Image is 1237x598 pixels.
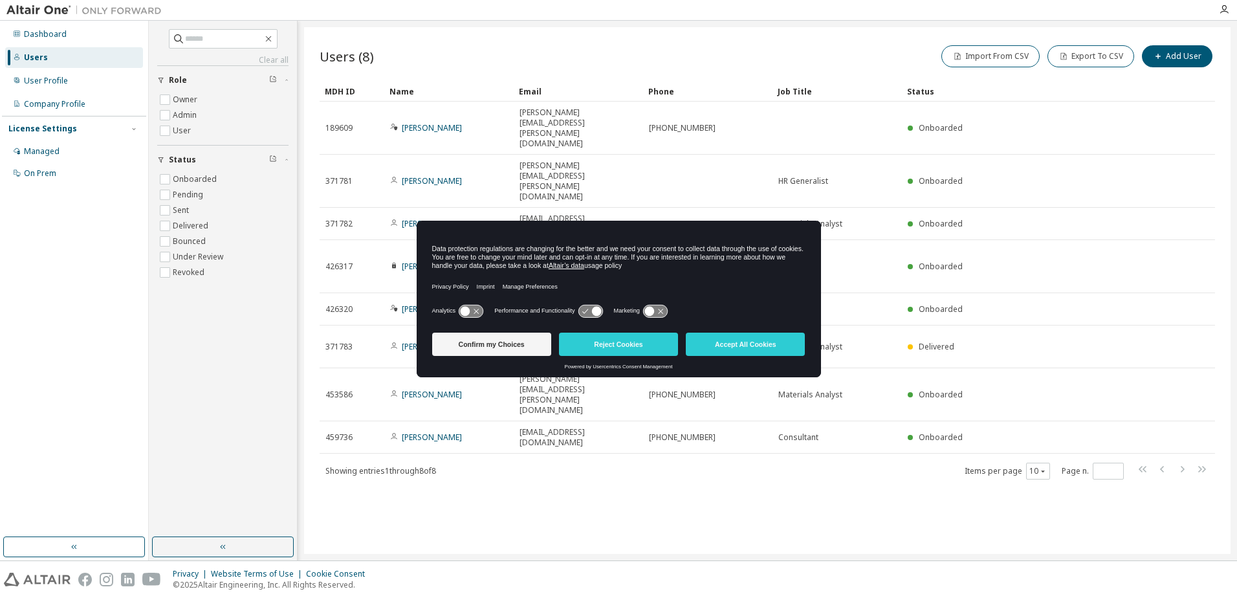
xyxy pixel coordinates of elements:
[520,214,637,234] span: [EMAIL_ADDRESS][DOMAIN_NAME]
[6,4,168,17] img: Altair One
[402,389,462,400] a: [PERSON_NAME]
[325,261,353,272] span: 426317
[173,579,373,590] p: © 2025 Altair Engineering, Inc. All Rights Reserved.
[173,92,200,107] label: Owner
[649,123,716,133] span: [PHONE_NUMBER]
[919,389,963,400] span: Onboarded
[269,155,277,165] span: Clear filter
[157,55,289,65] a: Clear all
[269,75,277,85] span: Clear filter
[211,569,306,579] div: Website Terms of Use
[778,390,842,400] span: Materials Analyst
[157,66,289,94] button: Role
[24,99,85,109] div: Company Profile
[648,81,767,102] div: Phone
[173,172,219,187] label: Onboarded
[402,432,462,443] a: [PERSON_NAME]
[402,122,462,133] a: [PERSON_NAME]
[1142,45,1212,67] button: Add User
[520,427,637,448] span: [EMAIL_ADDRESS][DOMAIN_NAME]
[173,265,207,280] label: Revoked
[402,341,462,352] a: [PERSON_NAME]
[520,374,637,415] span: [PERSON_NAME][EMAIL_ADDRESS][PERSON_NAME][DOMAIN_NAME]
[919,175,963,186] span: Onboarded
[965,463,1050,480] span: Items per page
[907,81,1148,102] div: Status
[24,52,48,63] div: Users
[100,573,113,586] img: instagram.svg
[778,432,818,443] span: Consultant
[24,168,56,179] div: On Prem
[121,573,135,586] img: linkedin.svg
[24,146,60,157] div: Managed
[173,107,199,123] label: Admin
[173,569,211,579] div: Privacy
[1062,463,1124,480] span: Page n.
[8,124,77,134] div: License Settings
[778,176,828,186] span: HR Generalist
[919,218,963,229] span: Onboarded
[649,390,716,400] span: [PHONE_NUMBER]
[325,304,353,315] span: 426320
[325,176,353,186] span: 371781
[325,465,436,476] span: Showing entries 1 through 8 of 8
[778,81,897,102] div: Job Title
[1047,45,1134,67] button: Export To CSV
[169,75,187,85] span: Role
[24,29,67,39] div: Dashboard
[919,261,963,272] span: Onboarded
[919,122,963,133] span: Onboarded
[173,123,193,138] label: User
[919,432,963,443] span: Onboarded
[402,218,462,229] a: [PERSON_NAME]
[520,161,637,202] span: [PERSON_NAME][EMAIL_ADDRESS][PERSON_NAME][DOMAIN_NAME]
[325,342,353,352] span: 371783
[173,187,206,203] label: Pending
[325,81,379,102] div: MDH ID
[173,234,208,249] label: Bounced
[325,390,353,400] span: 453586
[306,569,373,579] div: Cookie Consent
[325,432,353,443] span: 459736
[402,261,462,272] a: [PERSON_NAME]
[173,218,211,234] label: Delivered
[389,81,509,102] div: Name
[919,341,954,352] span: Delivered
[402,304,462,315] a: [PERSON_NAME]
[173,249,226,265] label: Under Review
[320,47,374,65] span: Users (8)
[325,219,353,229] span: 371782
[24,76,68,86] div: User Profile
[941,45,1040,67] button: Import From CSV
[520,107,637,149] span: [PERSON_NAME][EMAIL_ADDRESS][PERSON_NAME][DOMAIN_NAME]
[402,175,462,186] a: [PERSON_NAME]
[4,573,71,586] img: altair_logo.svg
[173,203,192,218] label: Sent
[1029,466,1047,476] button: 10
[157,146,289,174] button: Status
[519,81,638,102] div: Email
[919,304,963,315] span: Onboarded
[649,432,716,443] span: [PHONE_NUMBER]
[142,573,161,586] img: youtube.svg
[325,123,353,133] span: 189609
[778,219,842,229] span: Materials Analyst
[78,573,92,586] img: facebook.svg
[169,155,196,165] span: Status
